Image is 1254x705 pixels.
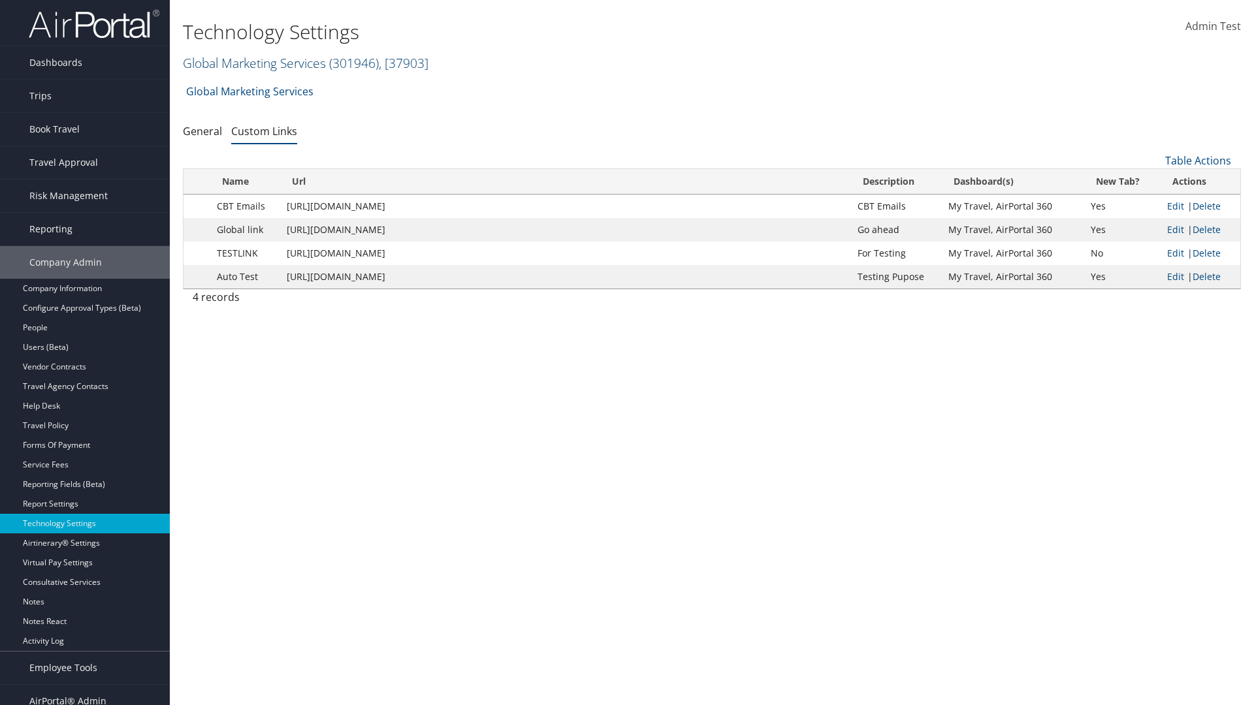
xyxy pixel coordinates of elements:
[1185,19,1241,33] span: Admin Test
[210,195,280,218] td: CBT Emails
[1193,200,1221,212] a: Delete
[1185,7,1241,47] a: Admin Test
[29,213,72,245] span: Reporting
[379,54,428,72] span: , [ 37903 ]
[1161,265,1240,289] td: |
[1161,218,1240,242] td: |
[851,195,942,218] td: CBT Emails
[186,78,313,104] a: Global Marketing Services
[29,180,108,212] span: Risk Management
[280,242,851,265] td: [URL][DOMAIN_NAME]
[210,169,280,195] th: Name
[851,242,942,265] td: For Testing
[1161,195,1240,218] td: |
[29,80,52,112] span: Trips
[280,195,851,218] td: [URL][DOMAIN_NAME]
[1193,247,1221,259] a: Delete
[184,169,210,195] th: : activate to sort column descending
[851,265,942,289] td: Testing Pupose
[1193,223,1221,236] a: Delete
[210,242,280,265] td: TESTLINK
[183,54,428,72] a: Global Marketing Services
[280,265,851,289] td: [URL][DOMAIN_NAME]
[1167,270,1184,283] a: Edit
[1084,265,1161,289] td: Yes
[29,46,82,79] span: Dashboards
[29,146,98,179] span: Travel Approval
[1167,200,1184,212] a: Edit
[1167,247,1184,259] a: Edit
[183,124,222,138] a: General
[1193,270,1221,283] a: Delete
[29,246,102,279] span: Company Admin
[280,169,851,195] th: Url
[1084,242,1161,265] td: No
[193,289,438,311] div: 4 records
[1165,153,1231,168] a: Table Actions
[280,218,851,242] td: [URL][DOMAIN_NAME]
[851,218,942,242] td: Go ahead
[1084,218,1161,242] td: Yes
[1161,169,1240,195] th: Actions
[1084,195,1161,218] td: Yes
[1084,169,1161,195] th: New Tab?
[29,651,97,684] span: Employee Tools
[210,218,280,242] td: Global link
[942,218,1084,242] td: My Travel, AirPortal 360
[942,169,1084,195] th: Dashboard(s)
[851,169,942,195] th: Description
[942,195,1084,218] td: My Travel, AirPortal 360
[29,8,159,39] img: airportal-logo.png
[1167,223,1184,236] a: Edit
[942,242,1084,265] td: My Travel, AirPortal 360
[183,18,888,46] h1: Technology Settings
[29,113,80,146] span: Book Travel
[1161,242,1240,265] td: |
[329,54,379,72] span: ( 301946 )
[210,265,280,289] td: Auto Test
[231,124,297,138] a: Custom Links
[942,265,1084,289] td: My Travel, AirPortal 360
